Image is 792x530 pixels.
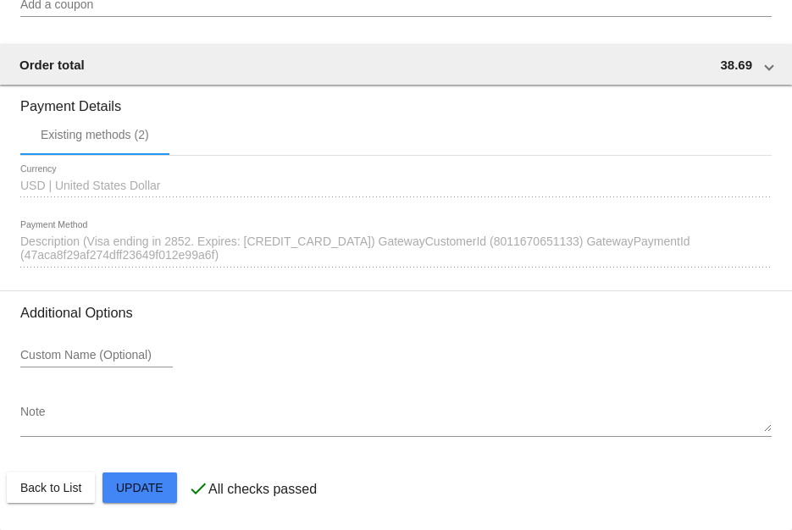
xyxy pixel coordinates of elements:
[41,128,149,141] div: Existing methods (2)
[20,179,160,192] span: USD | United States Dollar
[116,481,163,494] span: Update
[7,472,95,503] button: Back to List
[19,58,85,72] span: Order total
[20,305,772,321] h3: Additional Options
[20,349,173,362] input: Custom Name (Optional)
[208,482,317,497] p: All checks passed
[20,235,690,262] span: Description (Visa ending in 2852. Expires: [CREDIT_CARD_DATA]) GatewayCustomerId (8011670651133) ...
[20,481,81,494] span: Back to List
[720,58,752,72] span: 38.69
[102,472,177,503] button: Update
[20,86,772,114] h3: Payment Details
[188,478,208,499] mat-icon: check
